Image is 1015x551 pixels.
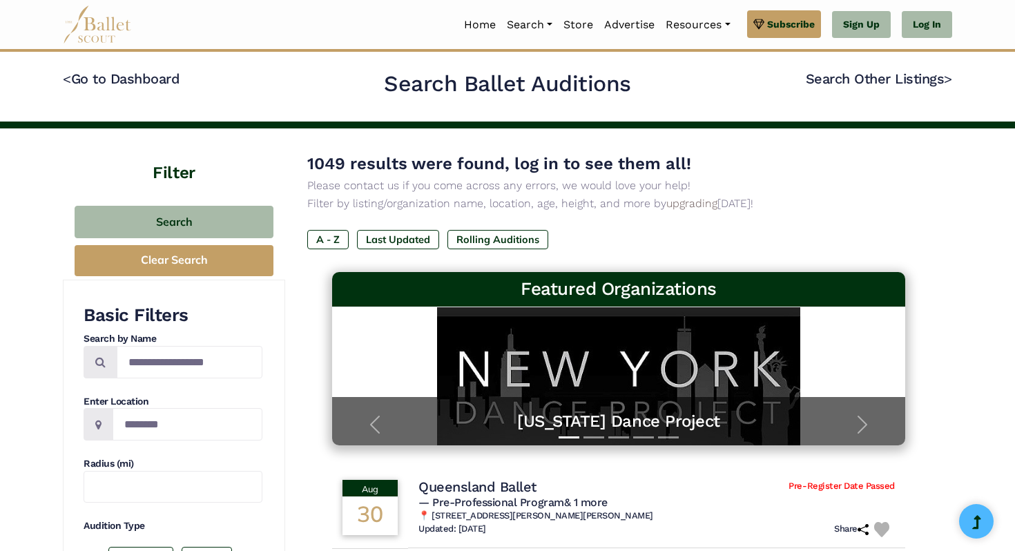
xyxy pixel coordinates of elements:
input: Search by names... [117,346,262,378]
a: <Go to Dashboard [63,70,180,87]
a: Advertise [599,10,660,39]
a: Search Other Listings> [806,70,952,87]
span: 1049 results were found, log in to see them all! [307,154,691,173]
a: [US_STATE] Dance Project [346,411,891,432]
a: Log In [902,11,952,39]
span: Pre-Register Date Passed [789,481,894,492]
a: upgrading [666,197,717,210]
button: Clear Search [75,245,273,276]
img: gem.svg [753,17,764,32]
h4: Queensland Ballet [418,478,536,496]
h3: Basic Filters [84,304,262,327]
h4: Search by Name [84,332,262,346]
input: Location [113,408,262,441]
button: Slide 1 [559,429,579,445]
a: & 1 more [564,496,608,509]
button: Slide 4 [633,429,654,445]
p: Filter by listing/organization name, location, age, height, and more by [DATE]! [307,195,930,213]
label: A - Z [307,230,349,249]
p: Please contact us if you come across any errors, we would love your help! [307,177,930,195]
button: Slide 3 [608,429,629,445]
h2: Search Ballet Auditions [384,70,631,99]
h4: Filter [63,128,285,185]
code: < [63,70,71,87]
h6: 📍 [STREET_ADDRESS][PERSON_NAME][PERSON_NAME] [418,510,895,522]
button: Search [75,206,273,238]
button: Slide 2 [583,429,604,445]
h6: Updated: [DATE] [418,523,486,535]
a: Store [558,10,599,39]
a: Search [501,10,558,39]
h4: Radius (mi) [84,457,262,471]
label: Last Updated [357,230,439,249]
h4: Enter Location [84,395,262,409]
a: Subscribe [747,10,821,38]
a: Resources [660,10,735,39]
span: Subscribe [767,17,815,32]
code: > [944,70,952,87]
h4: Audition Type [84,519,262,533]
h3: Featured Organizations [343,278,894,301]
h6: Share [834,523,869,535]
button: Slide 5 [658,429,679,445]
div: Aug [342,480,398,496]
a: Home [458,10,501,39]
span: — Pre-Professional Program [418,496,608,509]
label: Rolling Auditions [447,230,548,249]
a: Sign Up [832,11,891,39]
div: 30 [342,496,398,535]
